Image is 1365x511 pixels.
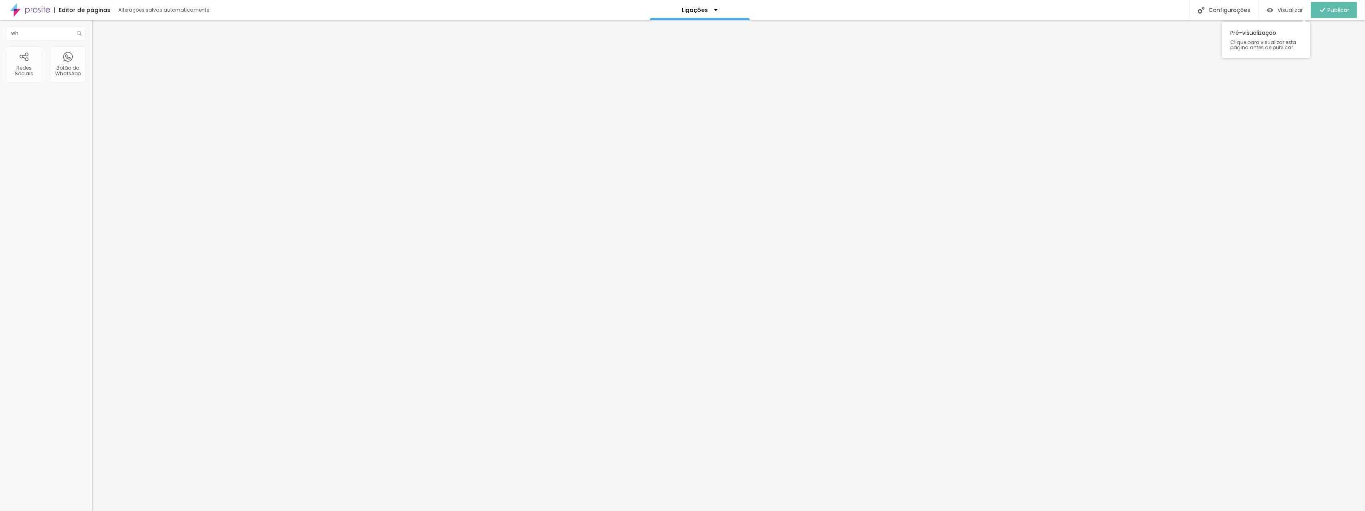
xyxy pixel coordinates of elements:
font: Redes Sociais [15,64,33,77]
button: Publicar [1311,2,1357,18]
img: Ícone [1198,7,1205,14]
img: Ícone [77,31,82,36]
input: Buscar elemento [6,26,86,40]
font: Alterações salvas automaticamente [118,6,209,13]
font: Pré-visualização [1230,29,1276,37]
font: Visualizar [1277,6,1303,14]
iframe: Editor [92,20,1365,511]
font: Clique para visualizar esta página antes de publicar. [1230,39,1296,51]
font: Configurações [1209,6,1250,14]
font: Botão do WhatsApp [55,64,81,77]
font: Publicar [1327,6,1349,14]
img: view-1.svg [1267,7,1273,14]
font: Ligações [682,6,708,14]
button: Visualizar [1259,2,1311,18]
font: Editor de páginas [59,6,110,14]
